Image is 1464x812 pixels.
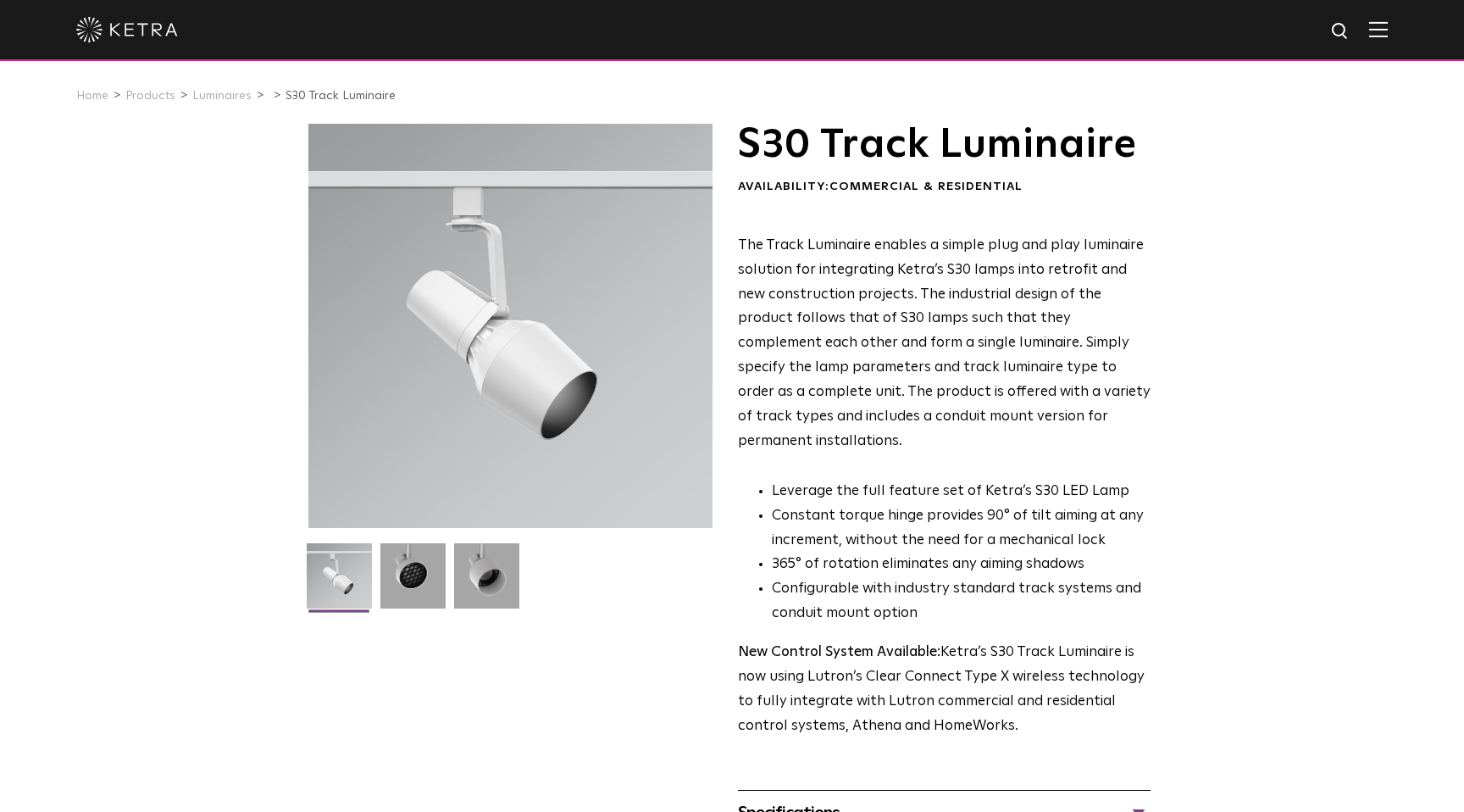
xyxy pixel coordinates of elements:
strong: New Control System Available: [738,645,940,659]
a: Luminaires [192,90,252,102]
a: Products [125,90,175,102]
li: Constant torque hinge provides 90° of tilt aiming at any increment, without the need for a mechan... [772,504,1151,553]
h1: S30 Track Luminaire [738,124,1151,166]
img: 3b1b0dc7630e9da69e6b [380,543,446,621]
li: Configurable with industry standard track systems and conduit mount option [772,577,1151,626]
div: Availability: [738,179,1151,196]
img: ketra-logo-2019-white [76,17,178,42]
img: S30-Track-Luminaire-2021-Web-Square [307,543,372,621]
img: 9e3d97bd0cf938513d6e [454,543,519,621]
li: 365° of rotation eliminates any aiming shadows [772,553,1151,577]
span: The Track Luminaire enables a simple plug and play luminaire solution for integrating Ketra’s S30... [738,238,1151,448]
img: search icon [1330,21,1351,42]
li: Leverage the full feature set of Ketra’s S30 LED Lamp [772,480,1151,504]
span: Commercial & Residential [829,181,1023,192]
a: Home [76,90,108,102]
img: Hamburger%20Nav.svg [1369,21,1388,37]
a: S30 Track Luminaire [286,90,396,102]
p: Ketra’s S30 Track Luminaire is now using Lutron’s Clear Connect Type X wireless technology to ful... [738,641,1151,739]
